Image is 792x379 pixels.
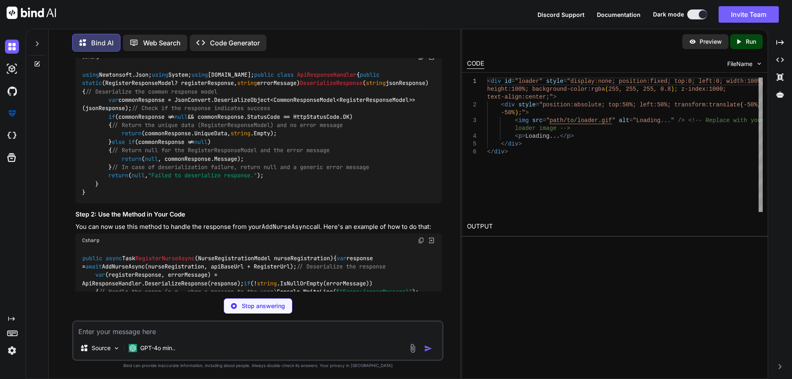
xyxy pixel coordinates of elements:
span: text-align:center;" [487,94,553,100]
span: $"Error: " [336,288,412,296]
span: 255, 255, 255, 0.8 [608,86,671,92]
span: p [518,133,521,139]
span: < [515,133,518,139]
span: > [522,133,525,139]
span: var [108,96,118,104]
span: ranslate [712,101,740,108]
span: src [532,117,542,124]
span: null [145,155,158,162]
span: null [194,138,207,146]
h3: Step 2: Use the Method in Your Code [75,210,442,219]
span: id [504,78,511,85]
span: div [490,78,501,85]
span: </ [501,141,508,147]
span: h:100%; [740,78,764,85]
img: cloudideIcon [5,129,19,143]
span: // Return null for the RegisterResponseModel and the error message [112,147,330,154]
span: </ [487,148,494,155]
p: GPT-4o min.. [140,344,175,352]
img: settings [5,344,19,358]
span: style [518,101,535,108]
span: style [546,78,563,85]
span: ( ) ( ) [82,71,429,87]
code: AddNurseAsync [262,223,310,231]
span: > [504,148,508,155]
img: Bind AI [7,7,56,19]
h2: OUTPUT [462,217,768,236]
span: = [629,117,632,124]
span: using [191,71,208,78]
img: Pick Models [113,345,120,352]
span: using [82,71,99,78]
span: ; z-index:1000; [674,86,726,92]
div: 4 [467,132,476,140]
span: null [174,113,188,120]
span: ) [671,86,674,92]
span: string [257,280,277,287]
span: Dark mode [653,10,684,19]
p: Code Generator [210,38,260,48]
p: Run [746,38,756,46]
span: > [553,94,556,100]
span: string [231,130,250,137]
div: 1 [467,78,476,85]
span: else [112,138,125,146]
img: preview [689,38,696,45]
span: -50% [501,109,515,116]
span: "position:absolute; top:50%; left:50%; transform:t [539,101,712,108]
span: string [237,80,257,87]
span: < [515,117,518,124]
span: = [511,78,514,85]
p: You can now use this method to handle the response from your call. Here's an example of how to do... [75,222,442,232]
img: attachment [408,344,417,353]
span: {errorMessage} [363,288,409,296]
span: Loading... [525,133,560,139]
span: // Deserialize the common response model [85,88,217,95]
img: copy [418,237,424,244]
span: > [525,109,528,116]
p: Preview [700,38,722,46]
span: = [542,117,546,124]
p: Source [92,344,111,352]
span: loader image --> [515,125,570,132]
img: darkChat [5,40,19,54]
img: icon [424,344,432,353]
span: if [108,113,115,120]
span: return [122,155,141,162]
span: " [546,117,549,124]
p: Web Search [143,38,181,48]
span: ( [605,86,608,92]
span: height:100%; background-color:rgba [487,86,605,92]
code: { response = AddNurseAsync(nurseRegistration, apiBaseUrl + RegisterUrl); (registerResponse, error... [82,254,419,338]
span: // In case of deserialization failure, return null and a generic error message [112,163,369,171]
span: > [570,133,573,139]
span: div [504,101,515,108]
span: div [494,148,504,155]
p: Bind AI [91,38,113,48]
button: Documentation [597,10,641,19]
span: // Return the unique data (RegisterResponseModel) and no error message [112,121,343,129]
img: GPT-4o mini [129,344,137,352]
span: Csharp [82,237,99,244]
span: = [535,101,539,108]
span: await [85,263,102,270]
p: Bind can provide inaccurate information, including about people. Always double-check its answers.... [72,363,443,369]
span: RegisterNurseAsync [135,254,195,262]
img: darkAi-studio [5,62,19,76]
span: " [612,117,615,124]
span: "Failed to deserialize response." [148,172,257,179]
div: 3 [467,117,476,125]
span: ( [740,101,743,108]
span: using [152,71,168,78]
p: Stop answering [242,302,285,310]
img: Open in Browser [428,237,435,244]
div: CODE [467,59,484,69]
span: Documentation [597,11,641,18]
img: premium [5,106,19,120]
span: "loader" [515,78,542,85]
span: // Check if the response indicates success [132,105,270,112]
span: -50%, [743,101,761,108]
span: jsonResponse [366,80,425,87]
span: async [106,254,122,262]
span: return [108,172,128,179]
